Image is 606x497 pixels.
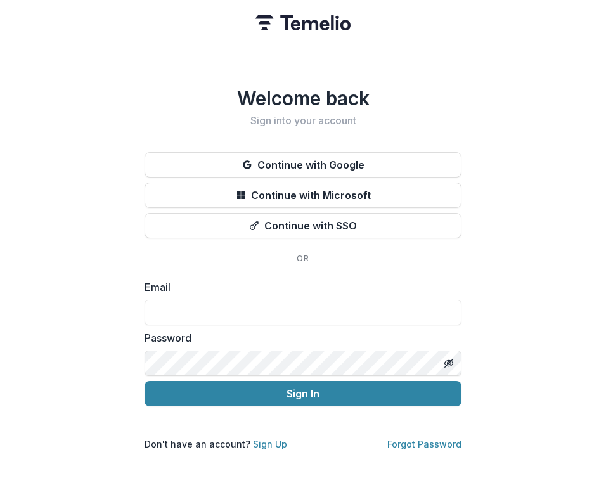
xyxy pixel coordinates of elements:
button: Toggle password visibility [439,353,459,373]
h2: Sign into your account [145,115,461,127]
button: Sign In [145,381,461,406]
label: Password [145,330,454,345]
a: Forgot Password [387,439,461,449]
button: Continue with SSO [145,213,461,238]
h1: Welcome back [145,87,461,110]
img: Temelio [255,15,351,30]
button: Continue with Google [145,152,461,177]
p: Don't have an account? [145,437,287,451]
a: Sign Up [253,439,287,449]
button: Continue with Microsoft [145,183,461,208]
label: Email [145,280,454,295]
